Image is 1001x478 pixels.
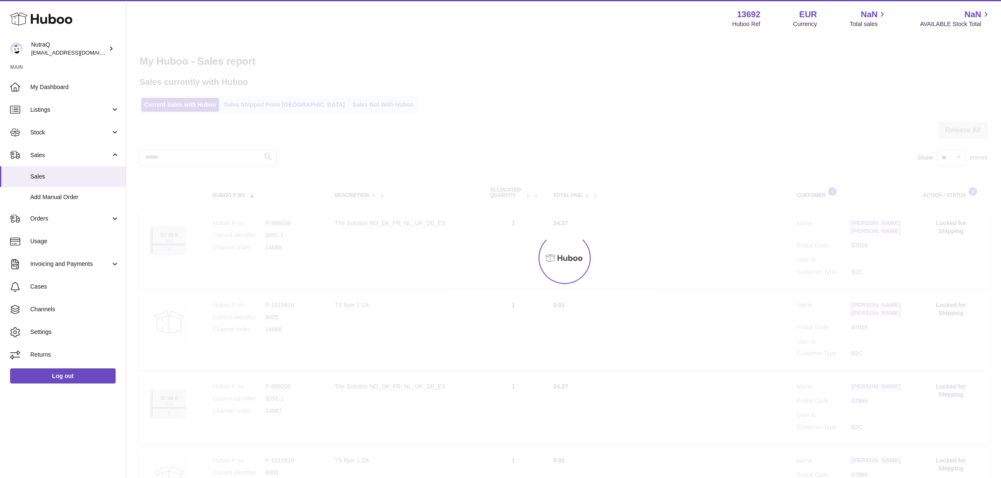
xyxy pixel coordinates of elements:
[10,42,23,55] img: internalAdmin-13692@internal.huboo.com
[30,173,119,181] span: Sales
[30,305,119,313] span: Channels
[30,328,119,336] span: Settings
[30,106,111,114] span: Listings
[10,368,116,383] a: Log out
[30,193,119,201] span: Add Manual Order
[30,283,119,291] span: Cases
[861,9,877,20] span: NaN
[31,49,124,56] span: [EMAIL_ADDRESS][DOMAIN_NAME]
[850,20,887,28] span: Total sales
[964,9,981,20] span: NaN
[920,20,991,28] span: AVAILABLE Stock Total
[732,20,761,28] div: Huboo Ref
[30,237,119,245] span: Usage
[30,260,111,268] span: Invoicing and Payments
[30,83,119,91] span: My Dashboard
[850,9,887,28] a: NaN Total sales
[30,351,119,359] span: Returns
[920,9,991,28] a: NaN AVAILABLE Stock Total
[737,9,761,20] strong: 13692
[793,20,817,28] div: Currency
[30,151,111,159] span: Sales
[30,215,111,223] span: Orders
[799,9,817,20] strong: EUR
[31,41,107,57] div: NutraQ
[30,129,111,137] span: Stock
